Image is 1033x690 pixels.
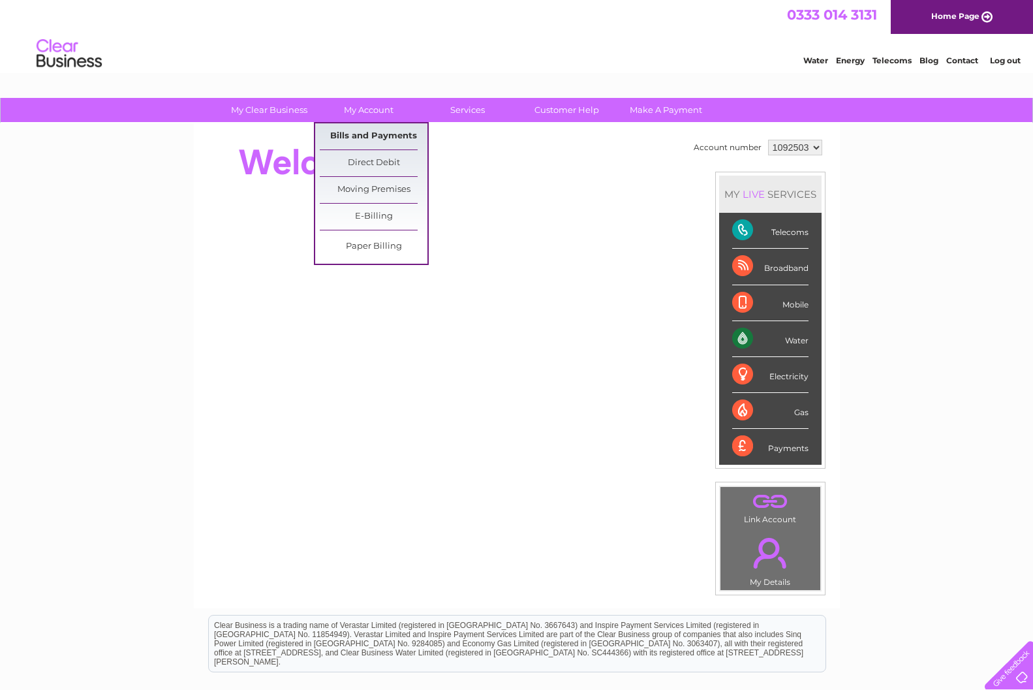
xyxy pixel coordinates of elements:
[732,285,809,321] div: Mobile
[724,530,817,576] a: .
[732,213,809,249] div: Telecoms
[320,204,427,230] a: E-Billing
[320,234,427,260] a: Paper Billing
[724,490,817,513] a: .
[732,357,809,393] div: Electricity
[215,98,323,122] a: My Clear Business
[320,177,427,203] a: Moving Premises
[732,321,809,357] div: Water
[787,7,877,23] a: 0333 014 3131
[720,486,821,527] td: Link Account
[919,55,938,65] a: Blog
[315,98,422,122] a: My Account
[513,98,621,122] a: Customer Help
[719,176,822,213] div: MY SERVICES
[36,34,102,74] img: logo.png
[946,55,978,65] a: Contact
[320,123,427,149] a: Bills and Payments
[872,55,912,65] a: Telecoms
[209,7,825,63] div: Clear Business is a trading name of Verastar Limited (registered in [GEOGRAPHIC_DATA] No. 3667643...
[690,136,765,159] td: Account number
[612,98,720,122] a: Make A Payment
[720,527,821,591] td: My Details
[803,55,828,65] a: Water
[732,249,809,285] div: Broadband
[732,429,809,464] div: Payments
[990,55,1021,65] a: Log out
[320,150,427,176] a: Direct Debit
[836,55,865,65] a: Energy
[414,98,521,122] a: Services
[732,393,809,429] div: Gas
[740,188,767,200] div: LIVE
